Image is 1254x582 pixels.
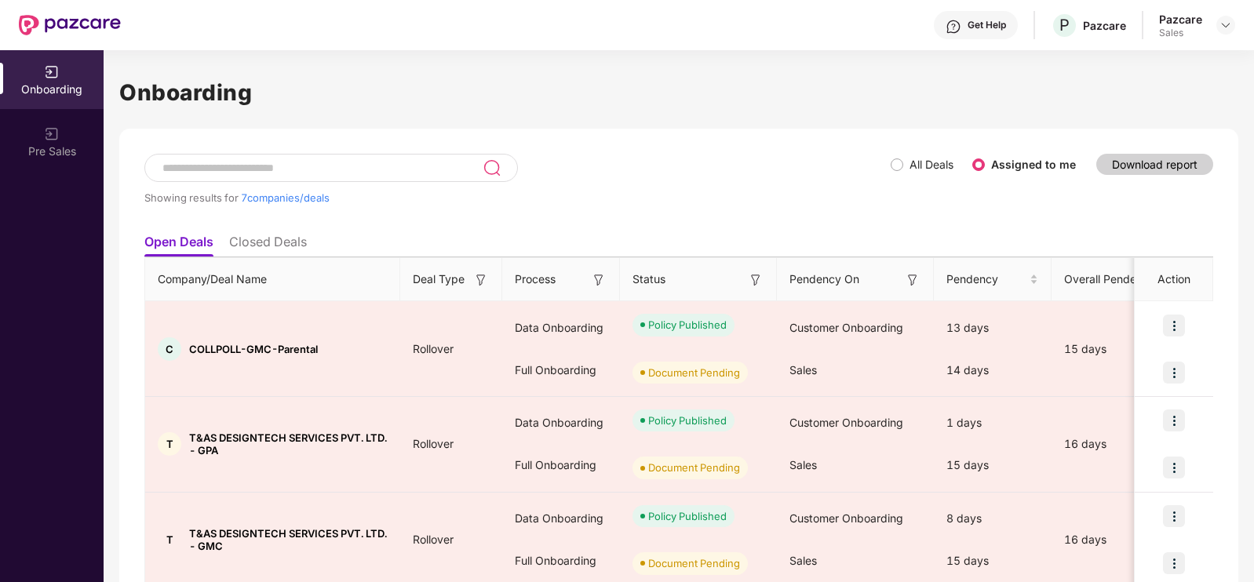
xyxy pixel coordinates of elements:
img: svg+xml;base64,PHN2ZyBpZD0iSGVscC0zMngzMiIgeG1sbnM9Imh0dHA6Ly93d3cudzMub3JnLzIwMDAvc3ZnIiB3aWR0aD... [946,19,961,35]
img: svg+xml;base64,PHN2ZyB3aWR0aD0iMjQiIGhlaWdodD0iMjUiIHZpZXdCb3g9IjAgMCAyNCAyNSIgZmlsbD0ibm9uZSIgeG... [483,158,501,177]
div: Showing results for [144,191,891,204]
div: Policy Published [648,317,727,333]
th: Company/Deal Name [145,258,400,301]
span: 7 companies/deals [241,191,330,204]
div: Pazcare [1083,18,1126,33]
span: T&AS DESIGNTECH SERVICES PVT. LTD. - GMC [189,527,388,552]
div: 14 days [934,349,1052,391]
img: svg+xml;base64,PHN2ZyB3aWR0aD0iMTYiIGhlaWdodD0iMTYiIHZpZXdCb3g9IjAgMCAxNiAxNiIgZmlsbD0ibm9uZSIgeG... [905,272,920,288]
img: icon [1163,552,1185,574]
div: 16 days [1052,531,1185,548]
img: icon [1163,315,1185,336]
div: T [158,432,181,456]
span: T&AS DESIGNTECH SERVICES PVT. LTD. - GPA [189,431,388,457]
span: Pendency [946,271,1026,288]
div: 8 days [934,497,1052,540]
label: Assigned to me [991,158,1076,171]
div: 15 days [934,540,1052,582]
div: Data Onboarding [502,307,620,349]
span: Customer Onboarding [789,416,903,429]
span: Sales [789,363,817,376]
div: Full Onboarding [502,349,620,391]
span: Customer Onboarding [789,511,903,525]
div: Pazcare [1159,12,1202,27]
span: Sales [789,554,817,567]
div: Full Onboarding [502,444,620,486]
span: Rollover [400,437,466,450]
div: Data Onboarding [502,497,620,540]
img: icon [1163,409,1185,431]
span: P [1059,16,1070,35]
img: svg+xml;base64,PHN2ZyBpZD0iRHJvcGRvd24tMzJ4MzIiIHhtbG5zPSJodHRwOi8vd3d3LnczLm9yZy8yMDAwL3N2ZyIgd2... [1219,19,1232,31]
button: Download report [1096,154,1213,175]
span: Status [632,271,665,288]
li: Closed Deals [229,234,307,256]
img: icon [1163,505,1185,527]
div: Sales [1159,27,1202,39]
img: icon [1163,362,1185,384]
span: Rollover [400,342,466,355]
h1: Onboarding [119,75,1238,110]
div: 15 days [1052,340,1185,358]
div: Full Onboarding [502,540,620,582]
th: Pendency [934,258,1052,301]
div: 16 days [1052,435,1185,453]
span: Pendency On [789,271,859,288]
span: Process [515,271,556,288]
img: svg+xml;base64,PHN2ZyB3aWR0aD0iMTYiIGhlaWdodD0iMTYiIHZpZXdCb3g9IjAgMCAxNiAxNiIgZmlsbD0ibm9uZSIgeG... [748,272,764,288]
img: New Pazcare Logo [19,15,121,35]
th: Action [1135,258,1213,301]
th: Overall Pendency [1052,258,1185,301]
div: 1 days [934,402,1052,444]
img: svg+xml;base64,PHN2ZyB3aWR0aD0iMTYiIGhlaWdodD0iMTYiIHZpZXdCb3g9IjAgMCAxNiAxNiIgZmlsbD0ibm9uZSIgeG... [591,272,607,288]
div: Policy Published [648,413,727,428]
img: svg+xml;base64,PHN2ZyB3aWR0aD0iMjAiIGhlaWdodD0iMjAiIHZpZXdCb3g9IjAgMCAyMCAyMCIgZmlsbD0ibm9uZSIgeG... [44,126,60,142]
div: Document Pending [648,555,740,571]
li: Open Deals [144,234,213,256]
span: Sales [789,458,817,471]
img: svg+xml;base64,PHN2ZyB3aWR0aD0iMjAiIGhlaWdodD0iMjAiIHZpZXdCb3g9IjAgMCAyMCAyMCIgZmlsbD0ibm9uZSIgeG... [44,64,60,80]
div: Policy Published [648,508,727,524]
div: 13 days [934,307,1052,349]
span: COLLPOLL-GMC-Parental [189,343,318,355]
div: Get Help [968,19,1006,31]
img: svg+xml;base64,PHN2ZyB3aWR0aD0iMTYiIGhlaWdodD0iMTYiIHZpZXdCb3g9IjAgMCAxNiAxNiIgZmlsbD0ibm9uZSIgeG... [473,272,489,288]
img: icon [1163,457,1185,478]
div: 15 days [934,444,1052,486]
div: Document Pending [648,460,740,475]
span: Deal Type [413,271,465,288]
div: C [158,337,181,361]
div: Document Pending [648,365,740,380]
div: Data Onboarding [502,402,620,444]
label: All Deals [910,158,953,171]
span: Customer Onboarding [789,321,903,334]
span: Rollover [400,533,466,546]
div: T [158,528,181,551]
